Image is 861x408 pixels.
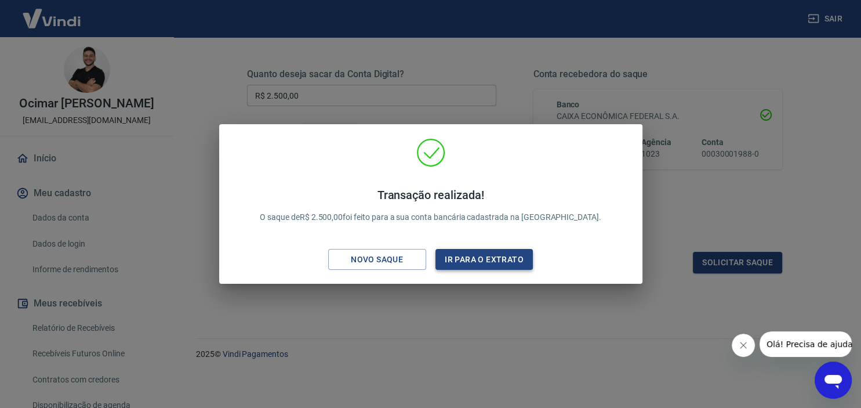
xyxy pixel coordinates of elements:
[7,8,97,17] span: Olá! Precisa de ajuda?
[260,188,601,202] h4: Transação realizada!
[260,188,601,223] p: O saque de R$ 2.500,00 foi feito para a sua conta bancária cadastrada na [GEOGRAPHIC_DATA].
[815,362,852,399] iframe: Botão para abrir a janela de mensagens
[760,331,852,357] iframe: Mensagem da empresa
[337,252,417,267] div: Novo saque
[435,249,533,270] button: Ir para o extrato
[732,334,755,357] iframe: Fechar mensagem
[328,249,426,270] button: Novo saque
